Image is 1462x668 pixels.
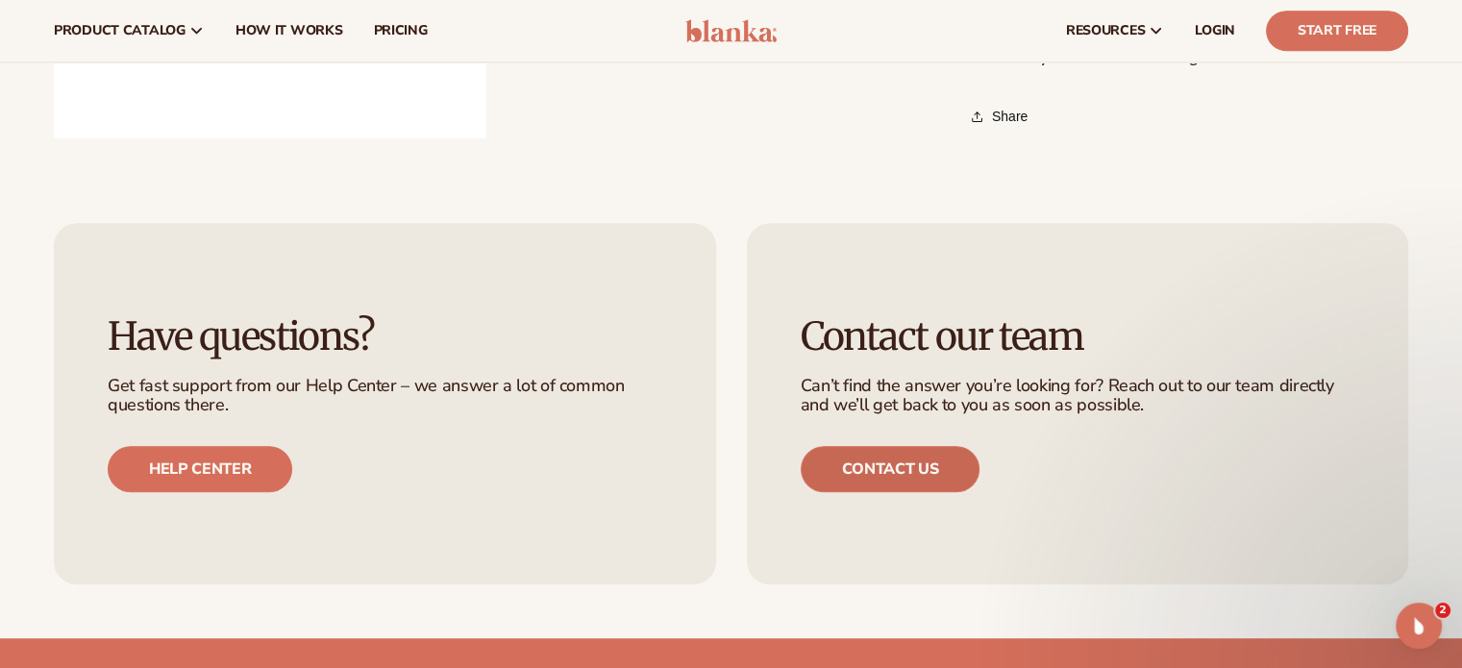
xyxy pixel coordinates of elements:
[801,315,1355,358] h3: Contact our team
[54,23,186,38] span: product catalog
[1396,603,1442,649] iframe: Intercom live chat
[1266,11,1408,51] a: Start Free
[108,446,292,492] a: Help center
[373,23,427,38] span: pricing
[108,315,662,358] h3: Have questions?
[973,96,1033,138] button: Share
[235,23,343,38] span: How It Works
[801,446,980,492] a: Contact us
[801,377,1355,415] p: Can’t find the answer you’re looking for? Reach out to our team directly and we’ll get back to yo...
[1066,23,1145,38] span: resources
[108,377,662,415] p: Get fast support from our Help Center – we answer a lot of common questions there.
[685,19,777,42] img: logo
[1435,603,1450,618] span: 2
[1195,23,1235,38] span: LOGIN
